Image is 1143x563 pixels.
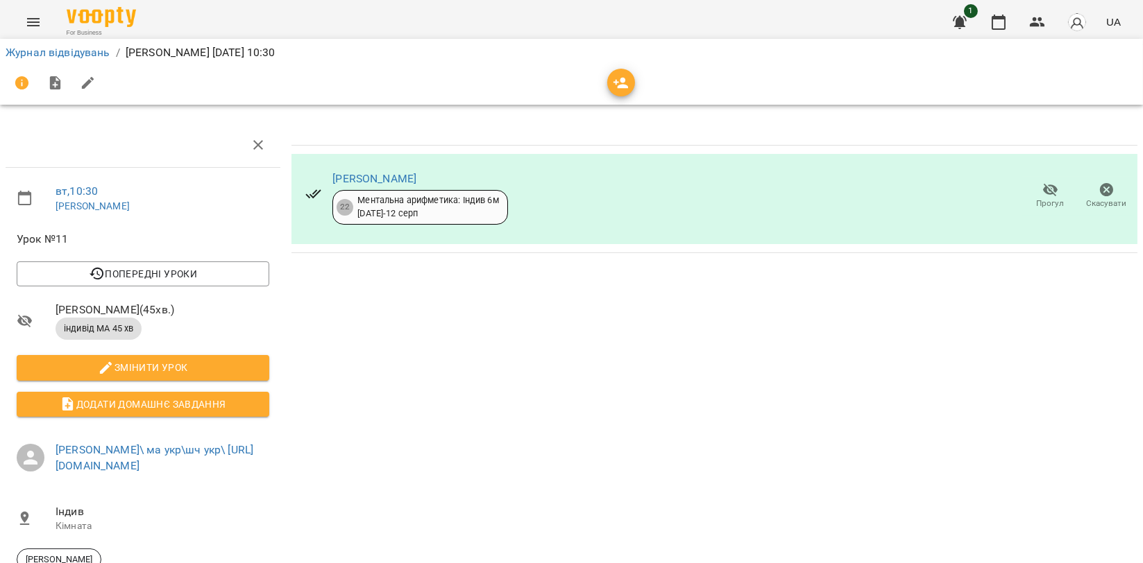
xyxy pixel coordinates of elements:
[56,503,269,520] span: Індив
[17,355,269,380] button: Змінити урок
[17,231,269,248] span: Урок №11
[964,4,978,18] span: 1
[17,392,269,417] button: Додати домашнє завдання
[17,261,269,286] button: Попередні уроки
[56,302,269,318] span: [PERSON_NAME] ( 45 хв. )
[17,6,50,39] button: Menu
[337,199,353,216] div: 22
[126,44,276,61] p: [PERSON_NAME] [DATE] 10:30
[1022,177,1078,216] button: Прогул
[28,359,258,376] span: Змінити урок
[1106,15,1121,29] span: UA
[28,396,258,413] span: Додати домашнє завдання
[1067,12,1087,32] img: avatar_s.png
[56,519,269,533] p: Кімната
[1101,9,1126,35] button: UA
[56,200,130,211] a: [PERSON_NAME]
[1078,177,1135,216] button: Скасувати
[357,194,498,220] div: Ментальна арифметика: Індив 6м [DATE] - 12 серп
[6,44,1137,61] nav: breadcrumb
[1037,198,1065,209] span: Прогул
[56,184,98,198] a: вт , 10:30
[116,44,120,61] li: /
[6,46,110,59] a: Журнал відвідувань
[67,28,136,37] span: For Business
[56,322,142,335] span: індивід МА 45 хв
[332,172,416,185] a: [PERSON_NAME]
[28,266,258,282] span: Попередні уроки
[1087,198,1127,209] span: Скасувати
[56,443,253,473] a: [PERSON_NAME]\ ма укр\шч укр\ [URL][DOMAIN_NAME]
[67,7,136,27] img: Voopty Logo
